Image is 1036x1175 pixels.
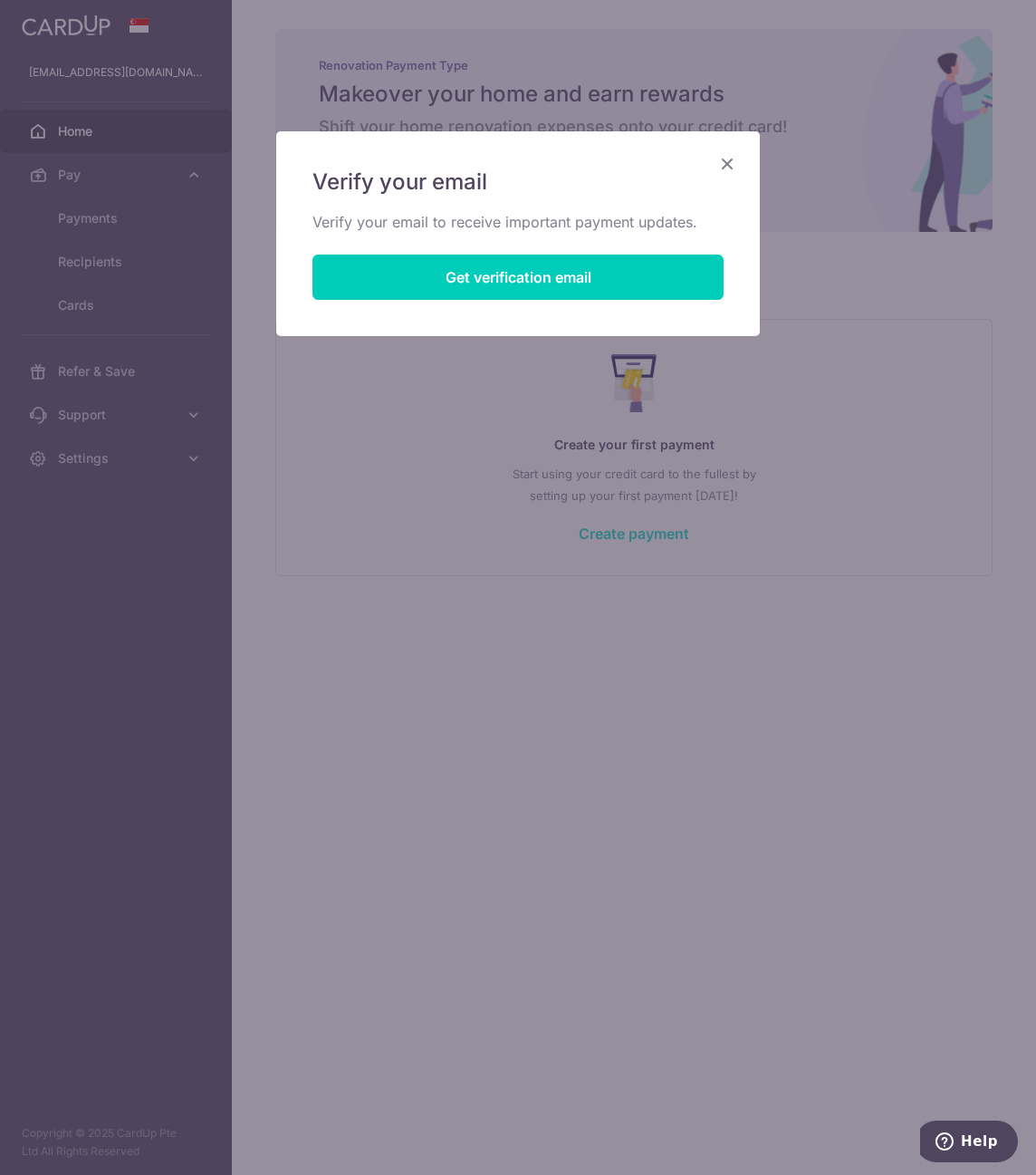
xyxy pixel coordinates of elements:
[312,168,487,197] span: Verify your email
[312,211,724,233] p: Verify your email to receive important payment updates.
[920,1121,1018,1166] iframe: Opens a widget where you can find more information
[716,153,738,175] button: Close
[312,255,724,300] button: Get verification email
